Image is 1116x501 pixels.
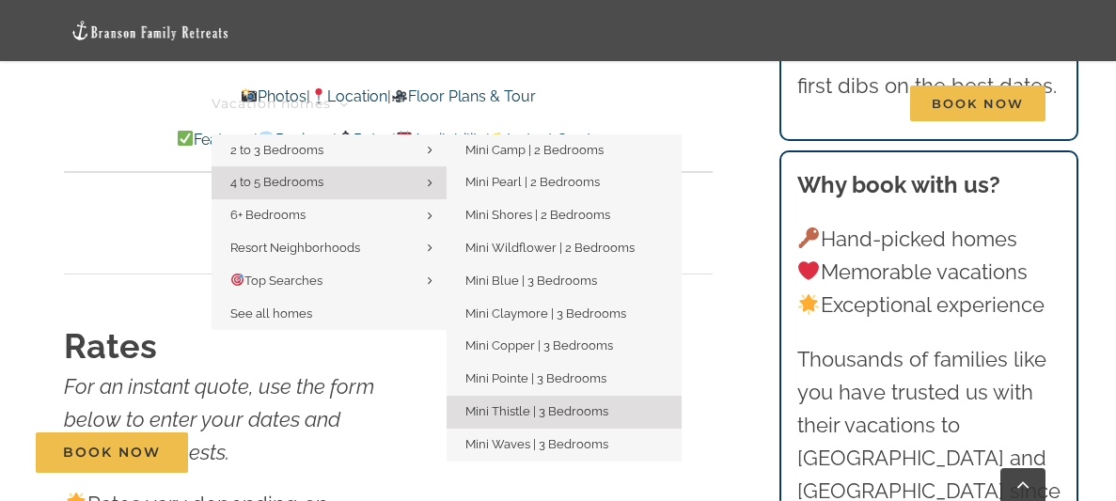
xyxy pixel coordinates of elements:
img: ❤️ [798,260,819,281]
a: Resort Neighborhoods [212,232,447,265]
a: Contact [809,73,868,134]
span: Mini Blue | 3 Bedrooms [465,274,597,288]
span: Mini Claymore | 3 Bedrooms [465,306,626,321]
a: Deals & More [545,73,661,134]
span: Things to do [391,97,485,110]
h3: Why book with us? [797,168,1061,202]
a: 🎯Top Searches [212,265,447,298]
span: 4 to 5 Bedrooms [230,175,323,189]
img: Branson Family Retreats Logo [71,20,229,40]
nav: Main Menu Sticky [212,73,1045,134]
span: Mini Copper | 3 Bedrooms [465,338,613,352]
a: Mini Camp | 2 Bedrooms [447,134,682,167]
a: Mini Thistle | 3 Bedrooms [447,396,682,429]
span: Mini Pointe | 3 Bedrooms [465,371,606,385]
a: 2 to 3 Bedrooms [212,134,447,167]
span: 6+ Bedrooms [230,208,306,222]
a: About [703,73,766,134]
a: Vacation homes [212,73,349,134]
span: Top Searches [230,274,322,288]
em: For an instant quote, use the form below to enter your dates and number of guests. [64,374,374,464]
span: Resort Neighborhoods [230,241,360,255]
p: Hand-picked homes Memorable vacations Exceptional experience [797,223,1061,322]
span: 2 to 3 Bedrooms [230,143,323,157]
img: ✅ [178,131,193,146]
a: 6+ Bedrooms [212,199,447,232]
img: 🔑 [798,227,819,248]
a: Things to do [391,73,503,134]
a: Mini Pointe | 3 Bedrooms [447,363,682,396]
a: See all homes [212,298,447,331]
span: About [703,97,748,110]
a: Mini Wildflower | 2 Bedrooms [447,232,682,265]
span: Mini Wildflower | 2 Bedrooms [465,241,635,255]
span: Mini Camp | 2 Bedrooms [465,143,604,157]
strong: Rates [64,326,157,366]
a: Mini Claymore | 3 Bedrooms [447,298,682,331]
span: Deals & More [545,97,643,110]
img: 🌟 [798,294,819,315]
img: 🎯 [231,274,244,286]
span: Mini Pearl | 2 Bedrooms [465,175,600,189]
a: Mini Waves | 3 Bedrooms [447,429,682,462]
span: Mini Shores | 2 Bedrooms [465,208,610,222]
a: Book Now [36,432,188,473]
a: Mini Copper | 3 Bedrooms [447,330,682,363]
a: Features [177,131,254,149]
span: See all homes [230,306,312,321]
span: Book Now [910,86,1045,121]
a: Mini Shores | 2 Bedrooms [447,199,682,232]
a: 4 to 5 Bedrooms [212,166,447,199]
span: Vacation homes [212,97,331,110]
span: Book Now [63,445,161,461]
a: Mini Pearl | 2 Bedrooms [447,166,682,199]
a: Mini Blue | 3 Bedrooms [447,265,682,298]
p: | | | | [64,128,713,152]
span: Contact [809,97,868,110]
span: Mini Thistle | 3 Bedrooms [465,404,608,418]
span: Mini Waves | 3 Bedrooms [465,437,608,451]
